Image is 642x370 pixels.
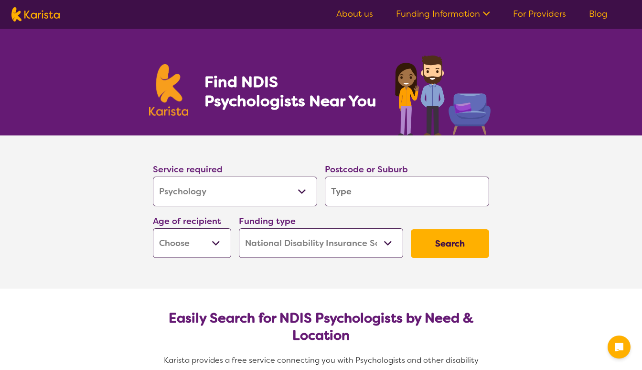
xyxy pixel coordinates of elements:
[589,8,608,20] a: Blog
[204,72,381,111] h1: Find NDIS Psychologists Near You
[153,215,221,227] label: Age of recipient
[336,8,373,20] a: About us
[11,7,60,22] img: Karista logo
[396,8,490,20] a: Funding Information
[149,64,188,116] img: Karista logo
[160,310,481,344] h2: Easily Search for NDIS Psychologists by Need & Location
[325,177,489,206] input: Type
[325,164,408,175] label: Postcode or Suburb
[392,52,493,135] img: psychology
[239,215,296,227] label: Funding type
[153,164,223,175] label: Service required
[513,8,566,20] a: For Providers
[411,229,489,258] button: Search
